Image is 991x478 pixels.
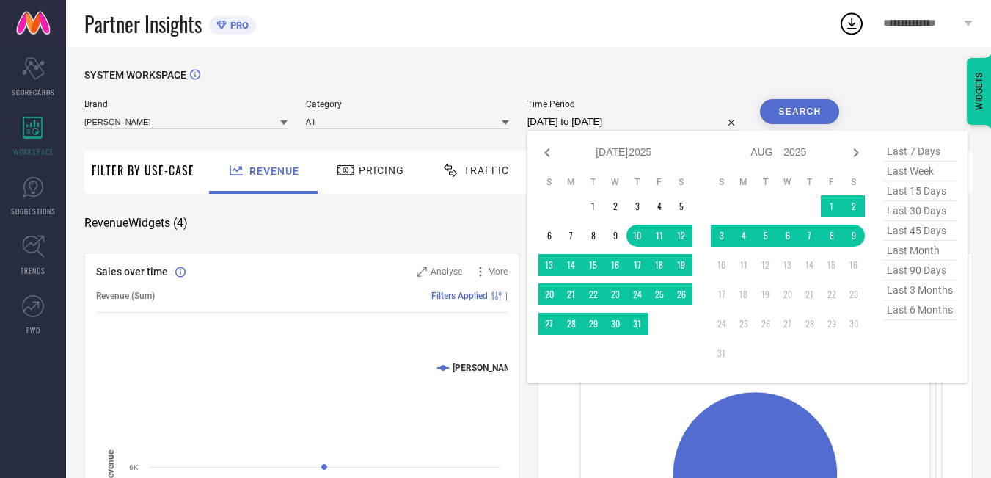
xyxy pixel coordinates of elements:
td: Sun Jul 20 2025 [538,283,560,305]
span: Pricing [359,164,404,176]
td: Sat Jul 05 2025 [670,195,692,217]
span: PRO [227,20,249,31]
td: Fri Aug 15 2025 [821,254,843,276]
span: Filters Applied [431,291,488,301]
span: Revenue Widgets ( 4 ) [84,216,188,231]
td: Sun Aug 24 2025 [711,313,733,335]
td: Fri Aug 08 2025 [821,225,843,247]
td: Fri Jul 11 2025 [648,225,670,247]
span: last 15 days [883,181,957,201]
span: last 3 months [883,280,957,300]
td: Mon Aug 04 2025 [733,225,755,247]
td: Tue Aug 26 2025 [755,313,777,335]
th: Tuesday [755,176,777,188]
td: Tue Aug 05 2025 [755,225,777,247]
th: Wednesday [777,176,799,188]
td: Tue Jul 29 2025 [582,313,604,335]
td: Thu Jul 31 2025 [626,313,648,335]
td: Sun Aug 03 2025 [711,225,733,247]
span: Time Period [527,99,742,109]
span: last week [883,162,957,181]
td: Mon Jul 28 2025 [560,313,582,335]
td: Tue Jul 15 2025 [582,254,604,276]
td: Wed Jul 30 2025 [604,313,626,335]
span: Revenue [249,165,299,177]
td: Mon Aug 11 2025 [733,254,755,276]
td: Fri Jul 18 2025 [648,254,670,276]
text: [PERSON_NAME] [453,363,519,373]
td: Thu Aug 07 2025 [799,225,821,247]
div: Next month [847,144,865,162]
div: Open download list [838,10,865,37]
td: Wed Jul 02 2025 [604,195,626,217]
td: Sat Aug 16 2025 [843,254,865,276]
span: Traffic [464,164,509,176]
th: Saturday [843,176,865,188]
button: Search [760,99,839,124]
input: Select time period [527,113,742,131]
td: Tue Jul 01 2025 [582,195,604,217]
td: Tue Jul 08 2025 [582,225,604,247]
td: Sat Aug 02 2025 [843,195,865,217]
td: Sat Aug 30 2025 [843,313,865,335]
td: Sun Aug 10 2025 [711,254,733,276]
td: Thu Jul 24 2025 [626,283,648,305]
th: Friday [648,176,670,188]
td: Sun Jul 27 2025 [538,313,560,335]
td: Fri Jul 04 2025 [648,195,670,217]
td: Sat Aug 09 2025 [843,225,865,247]
span: last 45 days [883,221,957,241]
td: Tue Aug 19 2025 [755,283,777,305]
div: Previous month [538,144,556,162]
span: Category [306,99,509,109]
td: Wed Jul 16 2025 [604,254,626,276]
th: Monday [560,176,582,188]
th: Friday [821,176,843,188]
td: Wed Aug 27 2025 [777,313,799,335]
td: Wed Jul 23 2025 [604,283,626,305]
span: last 30 days [883,201,957,221]
span: FWD [26,325,40,336]
span: Revenue (Sum) [96,291,155,301]
td: Thu Jul 03 2025 [626,195,648,217]
td: Tue Jul 22 2025 [582,283,604,305]
span: SUGGESTIONS [11,206,56,217]
td: Fri Aug 01 2025 [821,195,843,217]
span: Partner Insights [84,9,202,39]
td: Wed Aug 06 2025 [777,225,799,247]
td: Fri Aug 29 2025 [821,313,843,335]
td: Wed Aug 20 2025 [777,283,799,305]
td: Wed Jul 09 2025 [604,225,626,247]
text: 6K [129,463,139,471]
th: Saturday [670,176,692,188]
td: Sun Jul 06 2025 [538,225,560,247]
span: Filter By Use-Case [92,162,194,179]
span: TRENDS [21,265,45,276]
td: Fri Aug 22 2025 [821,283,843,305]
svg: Zoom [417,267,427,277]
td: Tue Aug 12 2025 [755,254,777,276]
span: last 7 days [883,142,957,162]
td: Wed Aug 13 2025 [777,254,799,276]
span: Analyse [431,267,462,277]
th: Thursday [799,176,821,188]
td: Thu Aug 28 2025 [799,313,821,335]
td: Fri Jul 25 2025 [648,283,670,305]
td: Mon Jul 14 2025 [560,254,582,276]
th: Wednesday [604,176,626,188]
td: Thu Jul 17 2025 [626,254,648,276]
span: More [488,267,508,277]
span: last 6 months [883,300,957,320]
td: Thu Jul 10 2025 [626,225,648,247]
th: Sunday [711,176,733,188]
th: Tuesday [582,176,604,188]
td: Sat Jul 12 2025 [670,225,692,247]
span: last month [883,241,957,261]
span: SYSTEM WORKSPACE [84,69,186,81]
td: Thu Aug 14 2025 [799,254,821,276]
span: last 90 days [883,261,957,280]
td: Mon Aug 25 2025 [733,313,755,335]
td: Thu Aug 21 2025 [799,283,821,305]
td: Mon Jul 21 2025 [560,283,582,305]
span: SCORECARDS [12,87,55,98]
